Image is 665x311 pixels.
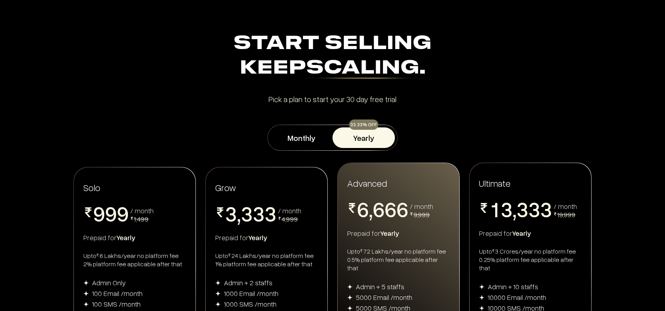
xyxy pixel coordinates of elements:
sup: ₹ [360,248,363,254]
span: 1,499 [134,214,148,223]
img: img [347,284,353,290]
span: 19,999 [557,210,575,219]
div: Admin Only [92,278,126,287]
span: Yearly [248,233,267,242]
div: 100 SMS /month [92,299,141,309]
div: 100 Email /month [92,288,143,298]
span: , [513,198,517,222]
div: Prepaid for [83,233,186,242]
img: img [83,291,89,296]
div: / month [130,207,154,214]
span: 4 [528,220,540,241]
div: Prepaid for [215,233,318,242]
span: 3 [253,203,265,224]
span: 3 [225,203,237,224]
img: pricing-rupee [83,207,93,217]
span: 4 [253,224,265,245]
span: 4 [517,220,528,241]
span: Solo [83,182,100,193]
span: 3 [241,203,253,224]
div: Scaling. [306,59,426,79]
div: Start Selling [77,32,588,81]
span: 6 [385,198,396,220]
img: pricing-rupee [554,212,557,216]
div: Admin + 2 staffs [224,278,272,287]
span: Advanced [347,177,387,189]
span: 7 [396,220,408,241]
div: 1000 Email /month [224,288,278,298]
div: Upto 24 Lakhs/year no platform fee 1% platform fee applicable after that [215,252,318,268]
img: img [83,280,89,286]
div: Upto 6 Lakhs/year no platform fee 2% platform fee applicable after that [83,252,186,268]
div: / month [278,207,301,214]
img: img [83,302,89,307]
span: 3 [540,198,552,220]
div: / month [554,203,577,210]
img: img [215,291,221,296]
img: img [347,305,353,311]
span: Ultimate [479,177,511,189]
span: 3 [265,203,276,224]
span: 9,999 [413,210,430,219]
div: Prepaid for [479,228,582,238]
img: pricing-rupee [215,207,225,217]
img: pricing-rupee [479,203,489,213]
span: 4 [241,224,253,245]
button: Yearly [332,127,395,148]
button: Monthly [270,127,332,148]
img: pricing-rupee [347,203,357,213]
img: img [479,295,485,300]
span: Yearly [512,229,531,237]
img: pricing-rupee [278,217,281,220]
div: Admin + 5 staffs [356,282,404,291]
span: 4 [265,224,276,245]
span: 3 [528,198,540,220]
span: Yearly [116,233,135,242]
sup: ₹ [228,252,231,258]
span: 3 [501,198,513,220]
span: 7 [373,220,385,241]
div: Keep [77,56,588,81]
span: 6 [357,198,369,220]
sup: ₹ [96,252,99,258]
div: Prepaid for [347,228,450,238]
span: 4 [540,220,552,241]
span: 4,999 [282,214,298,223]
span: Grow [215,182,236,193]
div: 1000 SMS /month [224,299,276,309]
span: 1 [489,198,501,220]
span: 6 [396,198,408,220]
img: pricing-rupee [130,217,133,220]
span: , [237,203,241,226]
span: 9 [93,203,105,224]
span: 9 [105,203,117,224]
div: Admin + 10 staffs [488,282,538,291]
span: Yearly [380,229,399,237]
img: pricing-rupee [410,212,413,216]
img: img [479,305,485,311]
img: img [479,284,485,290]
div: 10000 Email /month [488,292,546,302]
span: 3 [517,198,528,220]
div: 33.33% OFF [349,119,378,130]
div: Upto 3 Crores/year no platform fee 0.25% platform fee applicable after that [479,247,582,272]
span: 7 [357,220,369,241]
span: , [369,198,373,222]
sup: ₹ [492,248,494,254]
span: 9 [117,203,129,224]
div: 5000 Email /month [356,292,412,302]
span: 7 [385,220,396,241]
span: 4 [225,224,237,245]
div: Pick a plan to start your 30 day free trial [77,95,588,103]
div: / month [410,203,433,210]
img: img [215,302,221,307]
div: Upto 72 Lakhs/year no platform fee 0.5% platform fee applicable after that [347,247,450,272]
img: img [215,280,221,286]
span: 4 [501,220,513,241]
span: 2 [489,220,501,241]
span: 6 [373,198,385,220]
img: img [347,295,353,300]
